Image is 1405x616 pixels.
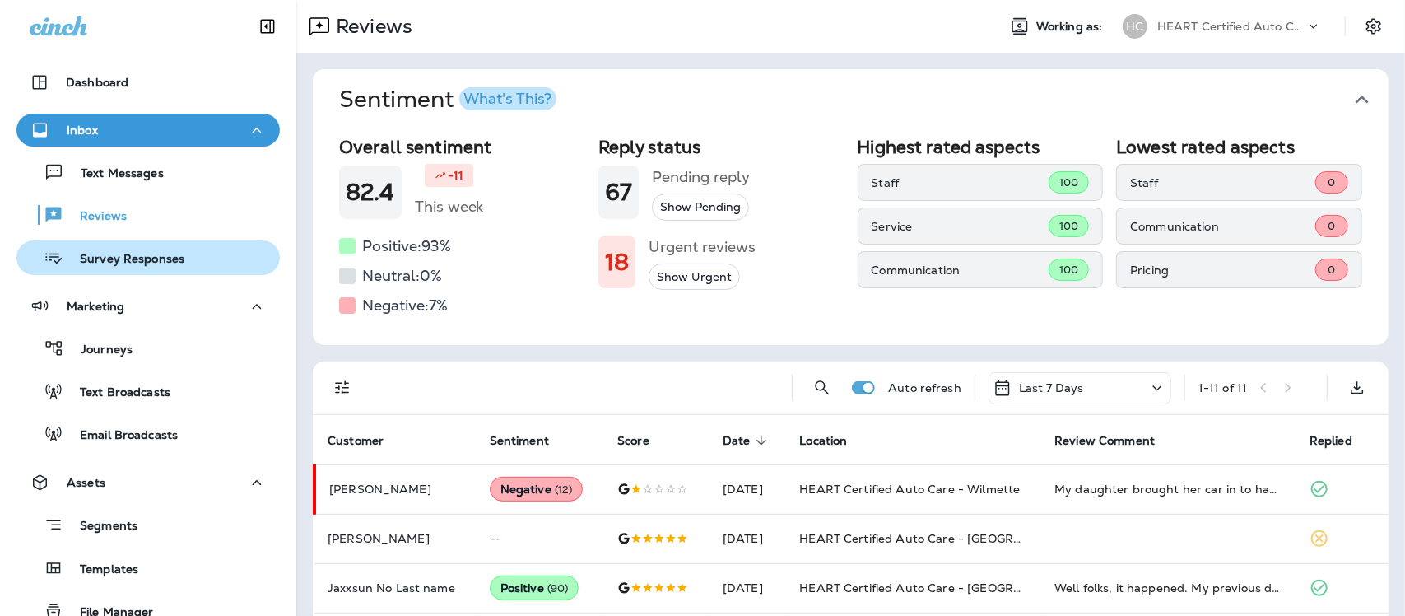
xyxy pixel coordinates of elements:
[799,433,868,448] span: Location
[723,434,751,448] span: Date
[806,371,839,404] button: Search Reviews
[63,519,137,535] p: Segments
[1036,20,1106,34] span: Working as:
[328,581,463,595] p: Jaxxsun No Last name
[1157,20,1305,33] p: HEART Certified Auto Care
[652,164,750,190] h5: Pending reply
[1054,580,1283,596] div: Well folks, it happened. My previous dealer serviced Audi A3. One morning on my way to work. My A...
[1130,264,1315,277] p: Pricing
[799,482,1020,497] span: HEART Certified Auto Care - Wilmette
[649,264,740,291] button: Show Urgent
[339,86,556,114] h1: Sentiment
[326,371,359,404] button: Filters
[415,194,484,220] h5: This week
[799,531,1095,546] span: HEART Certified Auto Care - [GEOGRAPHIC_DATA]
[490,433,570,448] span: Sentiment
[1130,176,1315,189] p: Staff
[16,290,280,323] button: Marketing
[649,234,756,260] h5: Urgent reviews
[709,563,786,613] td: [DATE]
[362,233,451,259] h5: Positive: 93 %
[16,114,280,147] button: Inbox
[1359,12,1389,41] button: Settings
[872,264,1049,277] p: Communication
[858,137,1104,157] h2: Highest rated aspects
[346,179,395,206] h1: 82.4
[1198,381,1247,394] div: 1 - 11 of 11
[63,562,138,578] p: Templates
[872,220,1049,233] p: Service
[1019,381,1084,394] p: Last 7 Days
[723,433,772,448] span: Date
[888,381,961,394] p: Auto refresh
[63,385,170,401] p: Text Broadcasts
[16,66,280,99] button: Dashboard
[1054,434,1155,448] span: Review Comment
[1310,434,1352,448] span: Replied
[67,300,124,313] p: Marketing
[329,483,463,496] p: [PERSON_NAME]
[617,433,671,448] span: Score
[362,263,442,289] h5: Neutral: 0 %
[16,331,280,366] button: Journeys
[1328,175,1335,189] span: 0
[709,464,786,514] td: [DATE]
[329,14,412,39] p: Reviews
[16,374,280,408] button: Text Broadcasts
[16,417,280,451] button: Email Broadcasts
[490,576,579,600] div: Positive
[1116,137,1362,157] h2: Lowest rated aspects
[326,69,1402,130] button: SentimentWhat's This?
[1310,433,1374,448] span: Replied
[328,433,405,448] span: Customer
[1123,14,1147,39] div: HC
[362,292,448,319] h5: Negative: 7 %
[63,209,127,225] p: Reviews
[63,252,184,268] p: Survey Responses
[313,130,1389,345] div: SentimentWhat's This?
[328,532,463,545] p: [PERSON_NAME]
[16,551,280,586] button: Templates
[1059,263,1078,277] span: 100
[1328,219,1335,233] span: 0
[63,428,178,444] p: Email Broadcasts
[64,166,164,182] p: Text Messages
[448,167,463,184] p: -11
[1328,263,1335,277] span: 0
[339,137,585,157] h2: Overall sentiment
[16,507,280,543] button: Segments
[652,194,749,221] button: Show Pending
[16,240,280,275] button: Survey Responses
[1054,433,1176,448] span: Review Comment
[16,198,280,232] button: Reviews
[547,581,569,595] span: ( 90 )
[463,91,551,106] div: What's This?
[244,10,291,43] button: Collapse Sidebar
[555,483,573,497] span: ( 12 )
[598,137,844,157] h2: Reply status
[477,514,605,563] td: --
[459,87,556,110] button: What's This?
[872,176,1049,189] p: Staff
[67,476,105,489] p: Assets
[16,155,280,189] button: Text Messages
[16,466,280,499] button: Assets
[709,514,786,563] td: [DATE]
[1059,175,1078,189] span: 100
[1054,481,1283,497] div: My daughter brought her car in to have battery checked. ISSUE: HEART reversed the solar battery c...
[799,434,847,448] span: Location
[328,434,384,448] span: Customer
[1059,219,1078,233] span: 100
[1341,371,1374,404] button: Export as CSV
[605,249,629,276] h1: 18
[67,124,98,137] p: Inbox
[64,343,133,358] p: Journeys
[66,76,128,89] p: Dashboard
[799,581,1095,595] span: HEART Certified Auto Care - [GEOGRAPHIC_DATA]
[605,179,632,206] h1: 67
[490,434,549,448] span: Sentiment
[490,477,584,502] div: Negative
[617,434,649,448] span: Score
[1130,220,1315,233] p: Communication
